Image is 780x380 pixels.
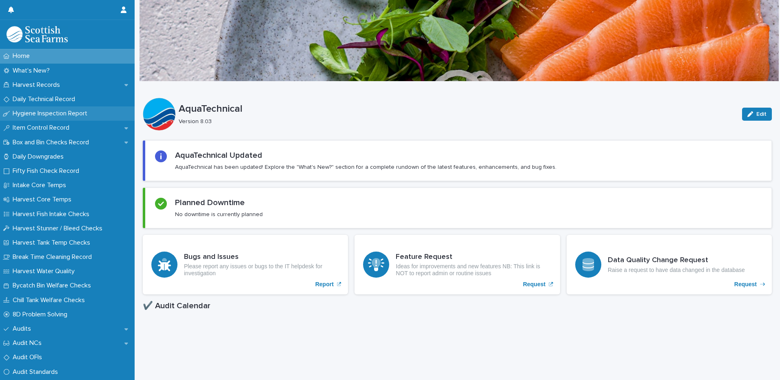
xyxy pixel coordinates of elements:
[9,368,64,376] p: Audit Standards
[175,150,262,160] h2: AquaTechnical Updated
[184,263,339,277] p: Please report any issues or bugs to the IT helpdesk for investigation
[9,296,91,304] p: Chill Tank Welfare Checks
[396,263,551,277] p: Ideas for improvements and new features NB: This link is NOT to report admin or routine issues
[9,52,36,60] p: Home
[9,267,81,275] p: Harvest Water Quality
[523,281,545,288] p: Request
[9,110,94,117] p: Hygiene Inspection Report
[9,225,109,232] p: Harvest Stunner / Bleed Checks
[9,124,76,132] p: Item Control Record
[9,181,73,189] p: Intake Core Temps
[9,196,78,203] p: Harvest Core Temps
[608,256,745,265] h3: Data Quality Change Request
[9,325,38,333] p: Audits
[9,95,82,103] p: Daily Technical Record
[9,353,49,361] p: Audit OFIs
[9,282,97,289] p: Bycatch Bin Welfare Checks
[756,111,767,117] span: Edit
[175,163,556,171] p: AquaTechnical has been updated! Explore the "What's New?" section for a complete rundown of the l...
[175,198,245,208] h2: Planned Downtime
[9,167,86,175] p: Fifty Fish Check Record
[179,118,732,125] p: Version 8.03
[396,253,551,262] h3: Feature Request
[9,239,97,247] p: Harvest Tank Temp Checks
[184,253,339,262] h3: Bugs and Issues
[9,139,95,146] p: Box and Bin Checks Record
[315,281,334,288] p: Report
[9,67,56,75] p: What's New?
[9,253,98,261] p: Break Time Cleaning Record
[9,81,66,89] p: Harvest Records
[742,108,772,121] button: Edit
[608,267,745,274] p: Raise a request to have data changed in the database
[734,281,757,288] p: Request
[9,339,48,347] p: Audit NCs
[175,211,263,218] p: No downtime is currently planned
[7,26,68,42] img: mMrefqRFQpe26GRNOUkG
[9,311,74,318] p: 8D Problem Solving
[9,153,70,161] p: Daily Downgrades
[355,235,560,294] a: Request
[143,235,348,294] a: Report
[9,210,96,218] p: Harvest Fish Intake Checks
[179,103,736,115] p: AquaTechnical
[143,301,772,311] h1: ✔️ Audit Calendar
[567,235,772,294] a: Request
